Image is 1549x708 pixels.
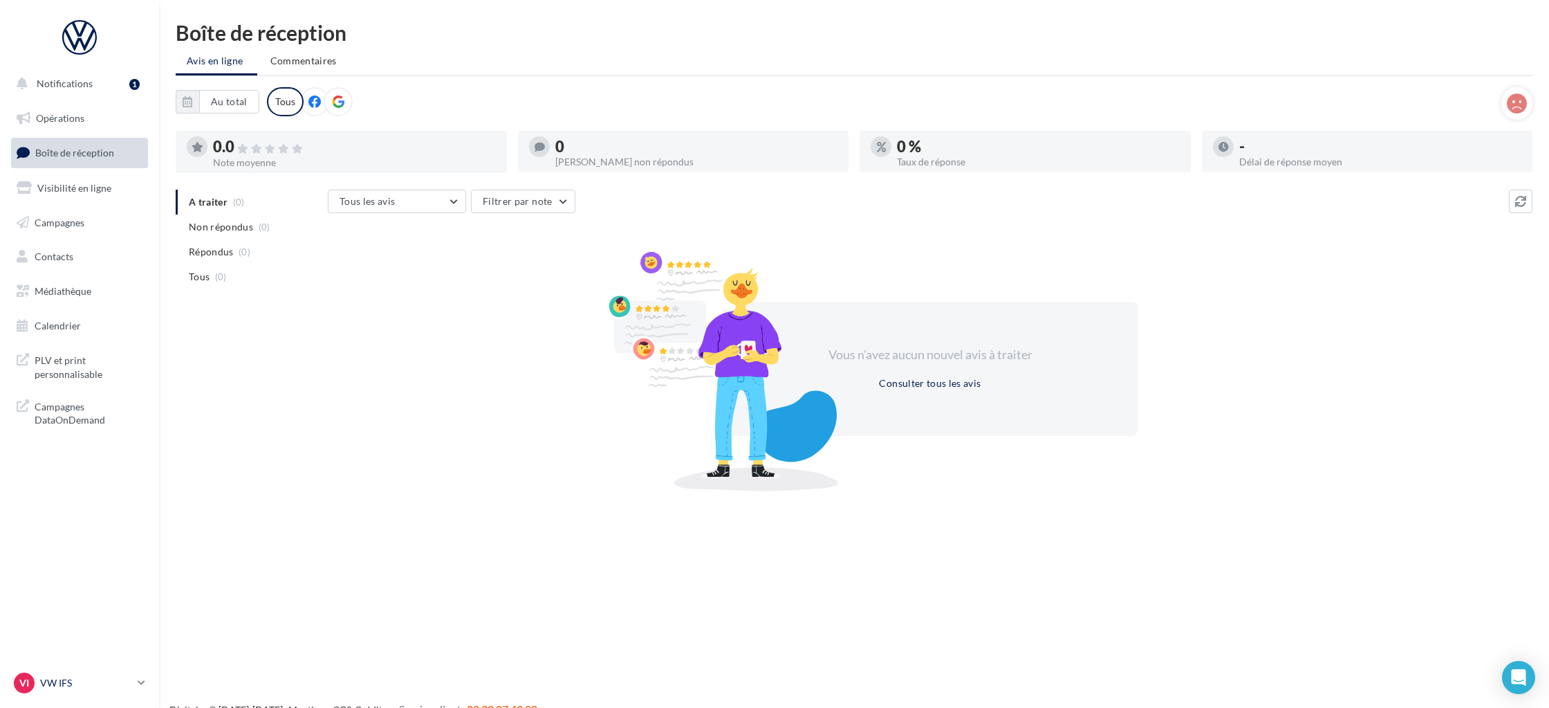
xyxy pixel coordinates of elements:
[8,208,151,237] a: Campagnes
[340,195,396,207] span: Tous les avis
[8,104,151,133] a: Opérations
[267,87,304,116] div: Tous
[40,676,132,690] p: VW IFS
[35,285,91,297] span: Médiathèque
[873,375,986,392] button: Consulter tous les avis
[1239,139,1522,154] div: -
[176,90,259,114] button: Au total
[37,78,93,89] span: Notifications
[8,69,145,98] button: Notifications 1
[129,79,140,90] div: 1
[35,397,142,427] span: Campagnes DataOnDemand
[11,670,148,696] a: VI VW IFS
[213,158,496,167] div: Note moyenne
[8,345,151,386] a: PLV et print personnalisable
[8,174,151,203] a: Visibilité en ligne
[8,138,151,167] a: Boîte de réception
[555,157,838,167] div: [PERSON_NAME] non répondus
[8,242,151,271] a: Contacts
[35,147,114,158] span: Boîte de réception
[8,392,151,433] a: Campagnes DataOnDemand
[189,220,253,234] span: Non répondus
[259,221,270,233] span: (0)
[35,251,73,262] span: Contacts
[35,216,84,228] span: Campagnes
[35,320,81,332] span: Calendrier
[189,245,234,259] span: Répondus
[471,190,575,213] button: Filtrer par note
[189,270,210,284] span: Tous
[19,676,29,690] span: VI
[328,190,466,213] button: Tous les avis
[270,54,337,68] span: Commentaires
[176,22,1532,43] div: Boîte de réception
[1502,661,1535,694] div: Open Intercom Messenger
[199,90,259,114] button: Au total
[897,157,1180,167] div: Taux de réponse
[811,346,1049,364] div: Vous n'avez aucun nouvel avis à traiter
[1239,157,1522,167] div: Délai de réponse moyen
[36,112,84,124] span: Opérations
[215,271,227,282] span: (0)
[35,351,142,381] span: PLV et print personnalisable
[8,277,151,306] a: Médiathèque
[897,139,1180,154] div: 0 %
[213,139,496,155] div: 0.0
[37,182,111,194] span: Visibilité en ligne
[555,139,838,154] div: 0
[8,311,151,341] a: Calendrier
[239,246,250,257] span: (0)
